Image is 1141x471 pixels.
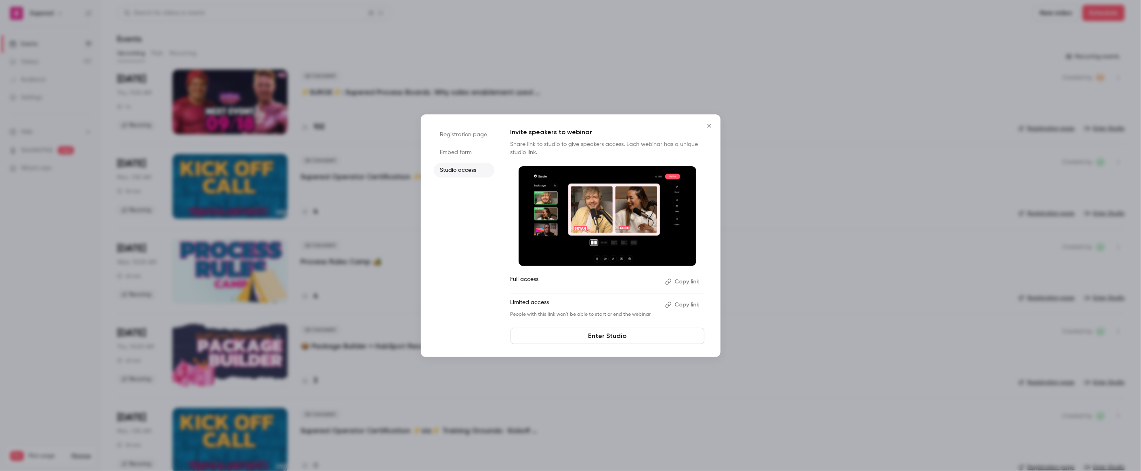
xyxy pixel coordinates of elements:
button: Close [701,118,717,134]
button: Copy link [662,298,704,311]
p: Invite speakers to webinar [511,127,704,137]
a: Enter Studio [511,328,704,344]
li: Studio access [434,163,494,177]
li: Embed form [434,145,494,160]
li: Registration page [434,127,494,142]
img: Invite speakers to webinar [519,166,696,266]
p: Full access [511,275,659,288]
p: People with this link won't be able to start or end the webinar [511,311,659,318]
p: Share link to studio to give speakers access. Each webinar has a unique studio link. [511,140,704,156]
button: Copy link [662,275,704,288]
p: Limited access [511,298,659,311]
